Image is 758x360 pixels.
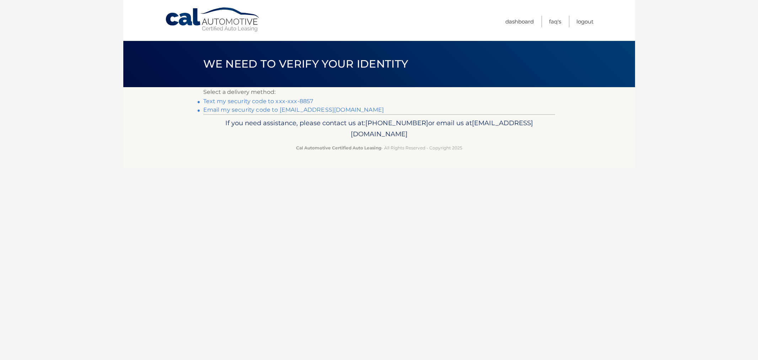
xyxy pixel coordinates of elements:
a: Cal Automotive [165,7,261,32]
a: Dashboard [505,16,534,27]
p: Select a delivery method: [203,87,555,97]
a: FAQ's [549,16,561,27]
a: Email my security code to [EMAIL_ADDRESS][DOMAIN_NAME] [203,106,384,113]
a: Logout [576,16,593,27]
p: If you need assistance, please contact us at: or email us at [208,117,550,140]
span: [PHONE_NUMBER] [365,119,428,127]
span: We need to verify your identity [203,57,408,70]
p: - All Rights Reserved - Copyright 2025 [208,144,550,152]
a: Text my security code to xxx-xxx-8857 [203,98,313,105]
strong: Cal Automotive Certified Auto Leasing [296,145,381,150]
